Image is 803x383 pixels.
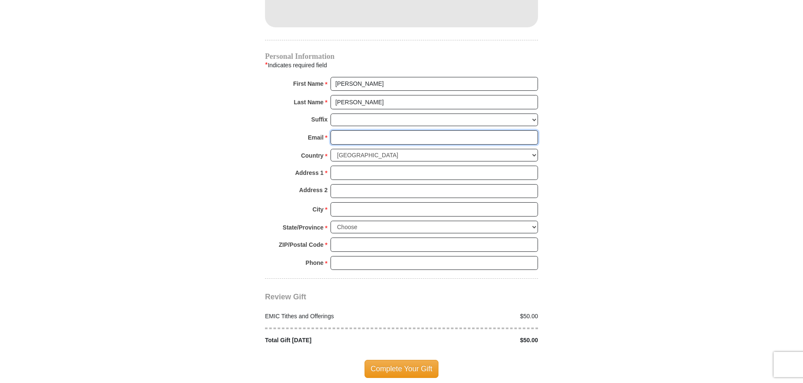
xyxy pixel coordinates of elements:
strong: Suffix [311,114,328,125]
h4: Personal Information [265,53,538,60]
div: EMIC Tithes and Offerings [261,312,402,321]
strong: State/Province [283,222,323,233]
strong: Address 1 [295,167,324,179]
strong: Phone [306,257,324,269]
span: Review Gift [265,293,306,301]
strong: Country [301,150,324,161]
strong: City [312,203,323,215]
strong: ZIP/Postal Code [279,239,324,251]
div: Indicates required field [265,60,538,71]
strong: Last Name [294,96,324,108]
div: $50.00 [401,336,543,345]
strong: Email [308,132,323,143]
div: Total Gift [DATE] [261,336,402,345]
span: Complete Your Gift [365,360,439,378]
strong: Address 2 [299,184,328,196]
strong: First Name [293,78,323,90]
div: $50.00 [401,312,543,321]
